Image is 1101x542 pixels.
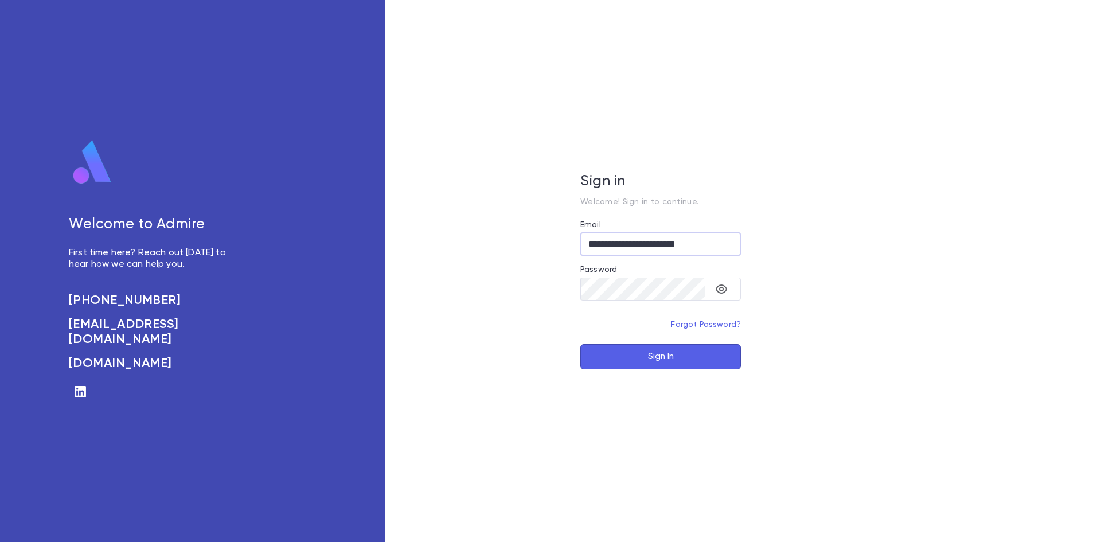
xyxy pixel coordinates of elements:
[671,321,741,329] a: Forgot Password?
[580,197,741,206] p: Welcome! Sign in to continue.
[580,220,601,229] label: Email
[580,173,741,190] h5: Sign in
[69,216,239,233] h5: Welcome to Admire
[69,139,116,185] img: logo
[580,265,617,274] label: Password
[69,293,239,308] a: [PHONE_NUMBER]
[580,344,741,369] button: Sign In
[69,356,239,371] a: [DOMAIN_NAME]
[69,247,239,270] p: First time here? Reach out [DATE] to hear how we can help you.
[710,278,733,301] button: toggle password visibility
[69,317,239,347] a: [EMAIL_ADDRESS][DOMAIN_NAME]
